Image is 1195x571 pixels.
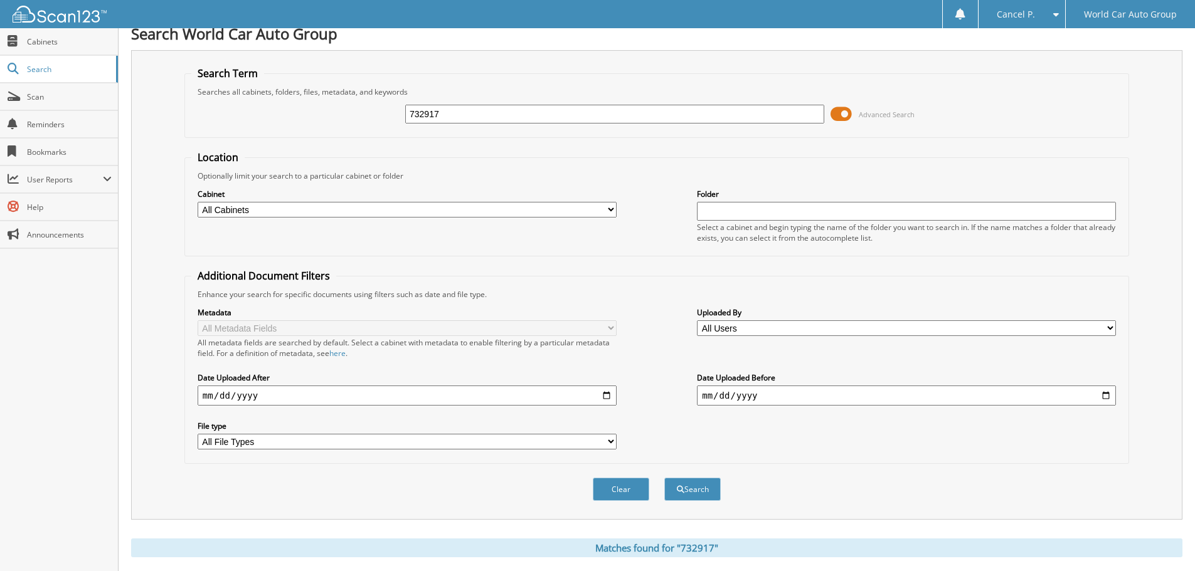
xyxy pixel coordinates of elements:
[27,174,103,185] span: User Reports
[13,6,107,23] img: scan123-logo-white.svg
[697,372,1116,383] label: Date Uploaded Before
[191,289,1122,300] div: Enhance your search for specific documents using filters such as date and file type.
[27,92,112,102] span: Scan
[697,189,1116,199] label: Folder
[1084,11,1177,18] span: World Car Auto Group
[697,385,1116,406] input: end
[27,64,110,75] span: Search
[198,189,617,199] label: Cabinet
[997,11,1035,18] span: Cancel P.
[198,337,617,359] div: All metadata fields are searched by default. Select a cabinet with metadata to enable filtering b...
[697,222,1116,243] div: Select a cabinet and begin typing the name of the folder you want to search in. If the name match...
[198,307,617,318] label: Metadata
[191,86,1122,97] div: Searches all cabinets, folders, files, metadata, and keywords
[27,229,112,240] span: Announcements
[198,385,617,406] input: start
[859,110,915,119] span: Advanced Search
[191,66,264,80] legend: Search Term
[191,269,336,283] legend: Additional Document Filters
[329,348,346,359] a: here
[131,23,1182,44] h1: Search World Car Auto Group
[593,478,649,501] button: Clear
[191,170,1122,181] div: Optionally limit your search to a particular cabinet or folder
[198,421,617,431] label: File type
[27,202,112,212] span: Help
[27,119,112,130] span: Reminders
[697,307,1116,318] label: Uploaded By
[1132,511,1195,571] iframe: Chat Widget
[664,478,721,501] button: Search
[191,150,245,164] legend: Location
[198,372,617,383] label: Date Uploaded After
[27,147,112,157] span: Bookmarks
[131,538,1182,557] div: Matches found for "732917"
[27,36,112,47] span: Cabinets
